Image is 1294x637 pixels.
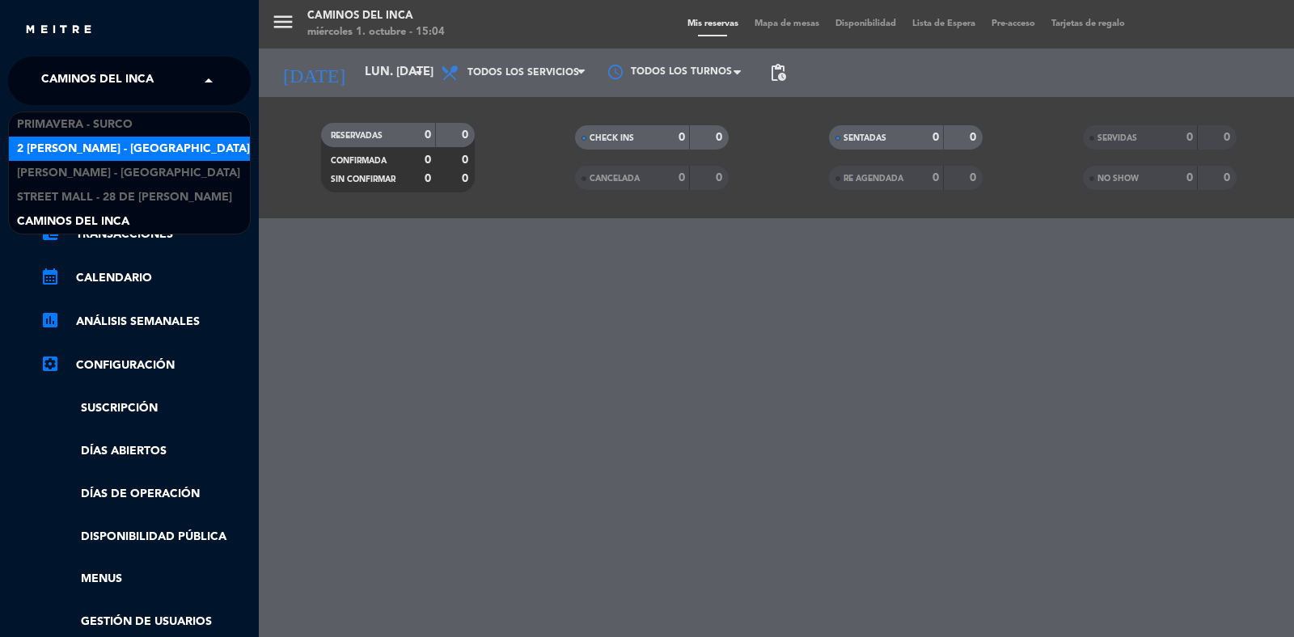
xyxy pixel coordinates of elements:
[24,24,93,36] img: MEITRE
[40,354,60,373] i: settings_applications
[40,613,251,631] a: Gestión de usuarios
[40,310,60,330] i: assessment
[40,570,251,588] a: Menus
[40,356,251,375] a: Configuración
[17,213,129,231] span: Caminos del Inca
[40,528,251,546] a: Disponibilidad pública
[40,268,251,288] a: calendar_monthCalendario
[17,116,133,134] span: Primavera - Surco
[41,64,154,98] span: Caminos del Inca
[40,485,251,504] a: Días de Operación
[40,312,251,331] a: assessmentANÁLISIS SEMANALES
[17,140,344,158] span: 2 [PERSON_NAME] - [GEOGRAPHIC_DATA][PERSON_NAME]
[40,442,251,461] a: Días abiertos
[40,267,60,286] i: calendar_month
[17,164,240,183] span: [PERSON_NAME] - [GEOGRAPHIC_DATA]
[40,399,251,418] a: Suscripción
[17,188,232,207] span: Street Mall - 28 de [PERSON_NAME]
[40,225,251,244] a: account_balance_walletTransacciones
